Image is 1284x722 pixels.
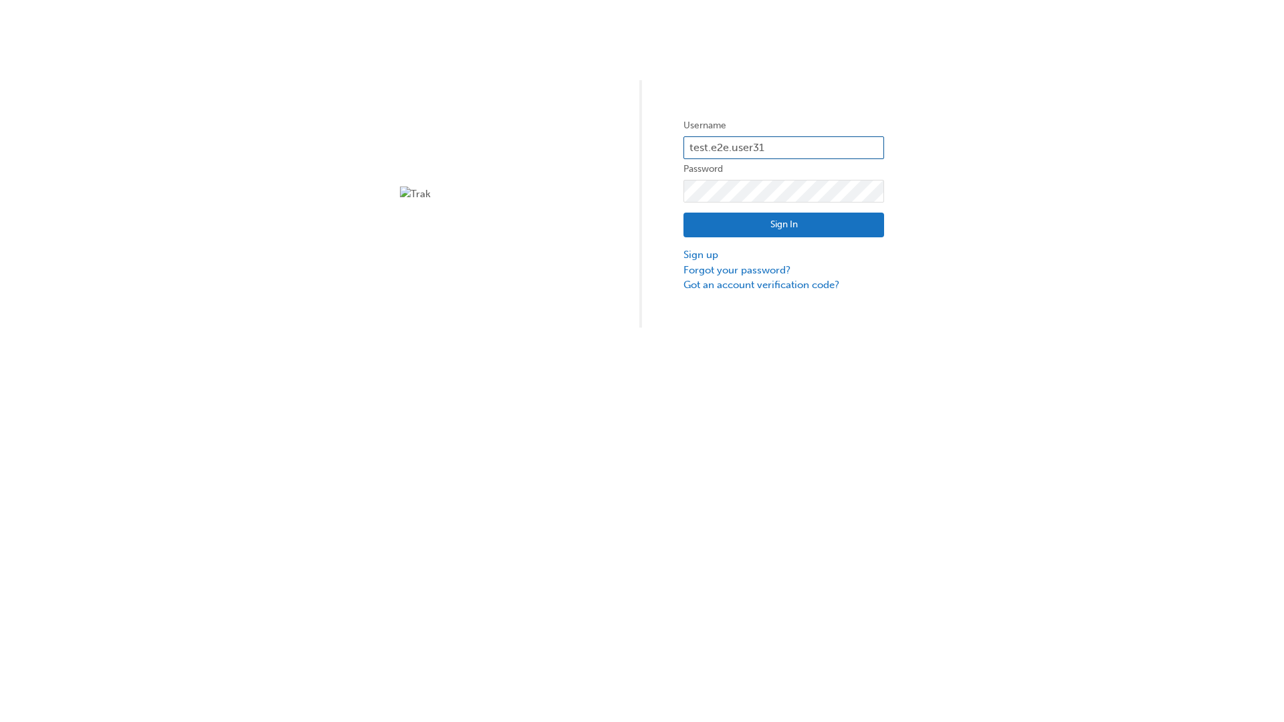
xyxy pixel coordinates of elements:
[683,213,884,238] button: Sign In
[683,118,884,134] label: Username
[683,136,884,159] input: Username
[683,247,884,263] a: Sign up
[683,277,884,293] a: Got an account verification code?
[400,187,601,202] img: Trak
[683,161,884,177] label: Password
[683,263,884,278] a: Forgot your password?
